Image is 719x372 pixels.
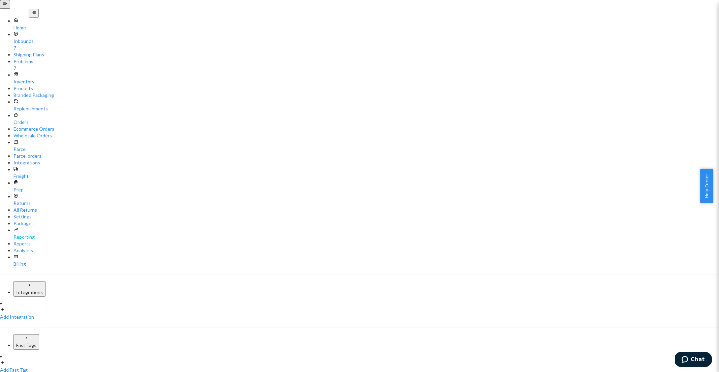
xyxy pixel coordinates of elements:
button: Close Navigation [29,9,39,18]
a: Packages [13,220,719,227]
a: Inventory [13,72,719,85]
div: Parcel [13,146,719,153]
div: 7 [13,65,719,72]
div: Billing [13,261,719,267]
a: Home [13,18,719,31]
div: Integrations [16,289,43,296]
div: Home [13,24,719,31]
div: Replenishments [13,105,719,112]
div: Prep [13,186,719,193]
button: Help Center [700,169,713,203]
a: Reports [13,240,719,247]
a: Billing [13,254,719,267]
div: Reporting [13,234,719,240]
div: Inbounds [13,38,719,45]
a: Settings [13,213,719,220]
a: Analytics [13,247,719,254]
div: Orders [13,119,719,126]
iframe: Opens a widget where you can chat to one of our agents [675,352,712,369]
a: Problems7 [13,58,719,72]
a: All Returns [13,207,719,213]
a: Parcel [13,139,719,153]
button: Fast Tags [13,334,39,350]
a: Wholesale Orders [13,132,719,139]
a: Integrations [13,159,719,166]
a: Returns [13,193,719,207]
a: Reporting [13,227,719,240]
a: Freight [13,166,719,180]
a: Inbounds7 [13,31,719,51]
div: Fast Tags [16,342,36,349]
a: Products [13,85,719,92]
div: 7 [13,45,719,51]
div: Freight [13,173,719,180]
a: Parcel orders [13,153,719,159]
button: Integrations [13,281,46,297]
div: Returns [13,200,719,207]
a: Shipping Plans [13,51,719,58]
a: Orders [13,112,719,126]
a: Ecommerce Orders [13,126,719,132]
a: Replenishments [13,99,719,112]
a: Prep [13,180,719,193]
div: Problems [13,58,719,65]
a: Branded Packaging [13,92,719,99]
div: Inventory [13,78,719,85]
